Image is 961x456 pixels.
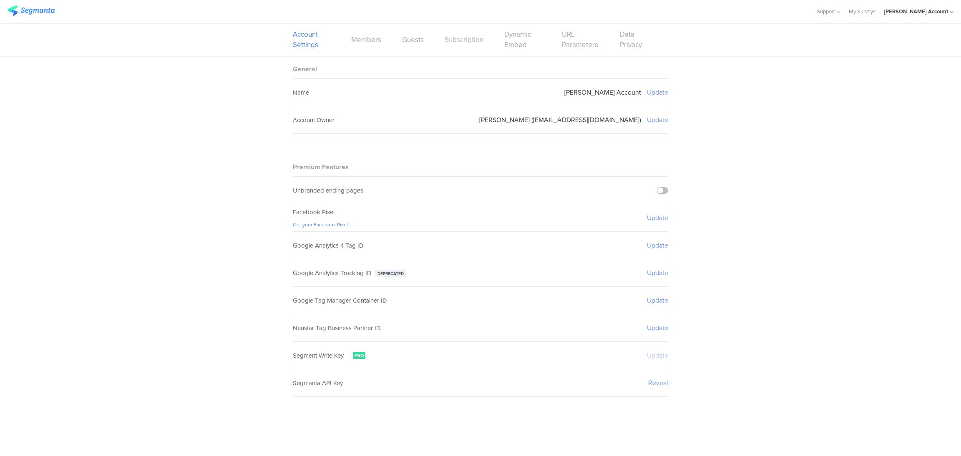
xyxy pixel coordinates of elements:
[293,296,387,305] span: Google Tag Manager Container ID
[648,378,668,388] sg-setting-edit-trigger: Reveal
[620,29,647,50] a: Data Privacy
[293,186,363,195] div: Unbranded ending pages
[504,29,541,50] a: Dynamic Embed
[293,323,381,333] span: Neustar Tag Business Partner ID
[817,8,835,15] span: Support
[293,162,349,172] sg-block-title: Premium Features
[647,241,668,250] sg-setting-edit-trigger: Update
[355,352,364,359] span: PRO
[293,221,348,228] a: Get your Facebook Pixel
[348,352,365,359] a: PRO
[445,35,483,45] a: Subscription
[647,323,668,333] sg-setting-edit-trigger: Update
[293,241,364,250] span: Google Analytics 4 Tag ID
[351,35,381,45] a: Members
[647,268,668,278] sg-setting-edit-trigger: Update
[564,88,641,97] sg-setting-value: [PERSON_NAME] Account
[647,88,668,97] sg-setting-edit-trigger: Update
[884,8,948,15] div: [PERSON_NAME] Account
[293,351,344,360] span: Segment Write Key
[562,29,599,50] a: URL Parameters
[293,378,343,388] span: Segmanta API Key
[375,270,406,277] div: Deprecated
[647,115,668,125] sg-setting-edit-trigger: Update
[647,213,668,223] sg-setting-edit-trigger: Update
[293,268,372,278] span: Google Analytics Tracking ID
[293,88,309,97] sg-field-title: Name
[293,115,335,125] sg-field-title: Account Owner
[8,5,55,16] img: segmanta logo
[647,296,668,305] sg-setting-edit-trigger: Update
[293,64,317,74] sg-block-title: General
[293,208,335,217] span: Facebook Pixel
[402,35,424,45] a: Guests
[479,115,641,125] sg-setting-value: [PERSON_NAME] ([EMAIL_ADDRESS][DOMAIN_NAME])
